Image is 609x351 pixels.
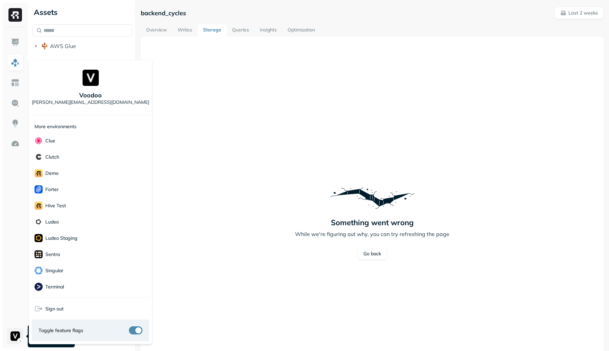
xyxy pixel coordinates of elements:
[35,283,43,291] img: Terminal
[45,306,64,312] span: Sign out
[35,234,43,242] img: Ludeo Staging
[35,137,43,145] img: Clue
[39,327,83,334] span: Toggle feature flags
[35,266,43,275] img: Singular
[45,138,55,144] p: Clue
[45,154,59,160] p: Clutch
[45,251,60,258] p: Sentra
[45,235,77,241] p: Ludeo Staging
[35,123,76,130] p: More environments
[45,219,59,225] p: Ludeo
[45,284,64,290] p: Terminal
[45,186,59,193] p: Forter
[79,91,102,99] p: Voodoo
[83,70,99,86] img: Voodoo
[35,250,43,258] img: Sentra
[35,169,43,177] img: demo
[45,267,63,274] p: Singular
[35,153,43,161] img: Clutch
[45,203,66,209] p: Hive Test
[35,202,43,210] img: Hive Test
[35,185,43,193] img: Forter
[35,218,43,226] img: Ludeo
[32,99,149,106] p: [PERSON_NAME][EMAIL_ADDRESS][DOMAIN_NAME]
[45,170,59,177] p: demo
